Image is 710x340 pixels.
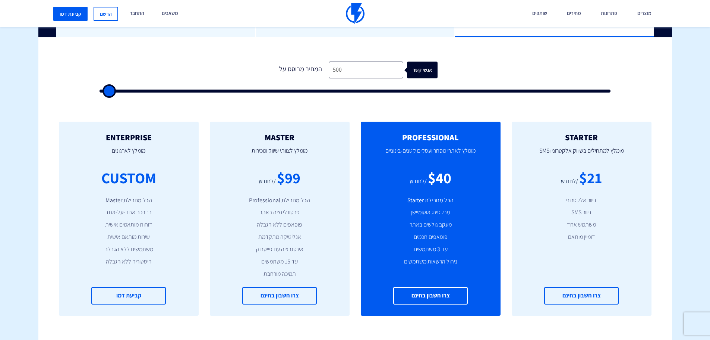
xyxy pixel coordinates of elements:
[70,245,187,254] li: משתמשים ללא הגבלה
[221,196,338,205] li: הכל מחבילת Professional
[523,233,640,241] li: דומיין מותאם
[221,245,338,254] li: אינטגרציה עם פייסבוק
[221,133,338,142] h2: MASTER
[523,133,640,142] h2: STARTER
[221,221,338,229] li: פופאפים ללא הגבלה
[561,177,578,186] div: /לחודש
[277,167,300,188] div: $99
[70,221,187,229] li: דוחות מותאמים אישית
[411,62,441,78] div: אנשי קשר
[372,142,489,167] p: מומלץ לאתרי מסחר ועסקים קטנים-בינוניים
[410,177,427,186] div: /לחודש
[221,208,338,217] li: פרסונליזציה באתר
[259,177,276,186] div: /לחודש
[393,287,468,305] a: צרו חשבון בחינם
[70,233,187,241] li: שירות מותאם אישית
[70,258,187,266] li: היסטוריה ללא הגבלה
[70,133,187,142] h2: ENTERPRISE
[428,167,451,188] div: $40
[523,196,640,205] li: דיוור אלקטרוני
[70,142,187,167] p: מומלץ לארגונים
[221,270,338,278] li: תמיכה מורחבת
[70,208,187,217] li: הדרכה אחד-על-אחד
[372,258,489,266] li: ניהול הרשאות משתמשים
[94,7,118,21] a: הרשם
[372,221,489,229] li: מעקב גולשים באתר
[523,208,640,217] li: דיוור SMS
[523,142,640,167] p: מומלץ למתחילים בשיווק אלקטרוני וSMS
[53,7,88,21] a: קביעת דמו
[91,287,166,305] a: קביעת דמו
[221,142,338,167] p: מומלץ לצוותי שיווק ומכירות
[101,167,156,188] div: CUSTOM
[523,221,640,229] li: משתמש אחד
[242,287,317,305] a: צרו חשבון בחינם
[372,196,489,205] li: הכל מחבילת Starter
[372,233,489,241] li: פופאפים חכמים
[372,133,489,142] h2: PROFESSIONAL
[544,287,619,305] a: צרו חשבון בחינם
[372,245,489,254] li: עד 3 משתמשים
[579,167,602,188] div: $21
[221,233,338,241] li: אנליטיקה מתקדמת
[273,62,329,78] div: המחיר מבוסס על
[372,208,489,217] li: מרקטינג אוטומיישן
[70,196,187,205] li: הכל מחבילת Master
[221,258,338,266] li: עד 15 משתמשים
